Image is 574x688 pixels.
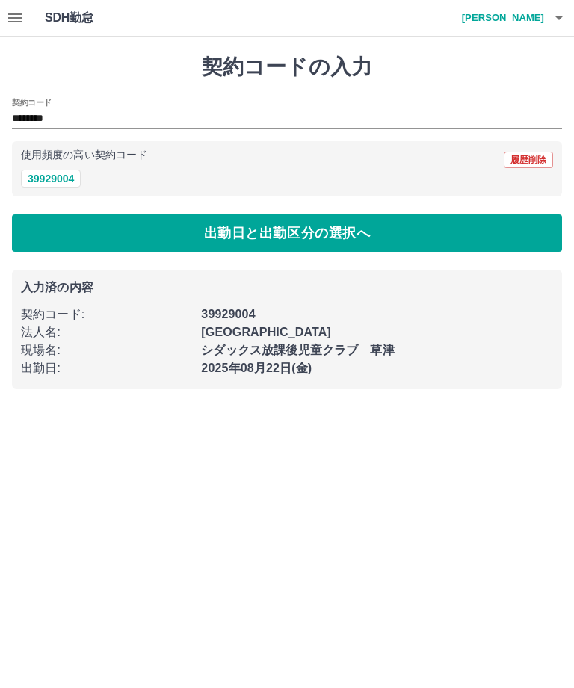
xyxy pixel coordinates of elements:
[21,306,192,323] p: 契約コード :
[21,341,192,359] p: 現場名 :
[201,308,255,320] b: 39929004
[21,282,553,294] p: 入力済の内容
[12,55,562,80] h1: 契約コードの入力
[201,362,312,374] b: 2025年08月22日(金)
[21,323,192,341] p: 法人名 :
[21,359,192,377] p: 出勤日 :
[12,214,562,252] button: 出勤日と出勤区分の選択へ
[21,150,147,161] p: 使用頻度の高い契約コード
[21,170,81,188] button: 39929004
[201,344,394,356] b: シダックス放課後児童クラブ 草津
[504,152,553,168] button: 履歴削除
[201,326,331,338] b: [GEOGRAPHIC_DATA]
[12,96,52,108] h2: 契約コード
